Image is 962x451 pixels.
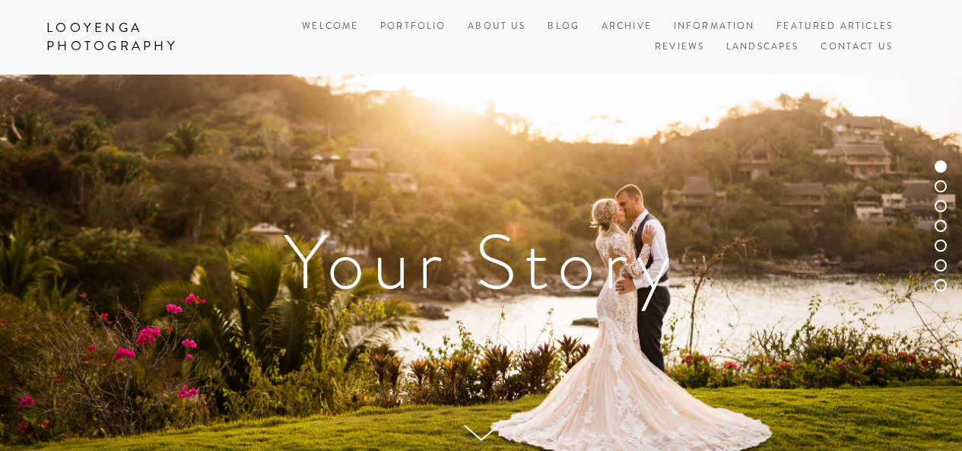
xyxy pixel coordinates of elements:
[35,15,233,59] a: Looyenga Photography
[655,37,704,58] a: Reviews
[821,37,893,58] a: Contact Us
[602,17,652,37] a: Archive
[380,20,446,33] a: Portfolio
[302,17,358,37] a: Welcome
[46,224,916,300] h1: Your Story
[726,37,799,58] a: Landscapes
[468,17,525,37] a: About Us
[776,17,893,37] a: Featured Articles
[548,17,579,37] a: Blog
[674,20,755,33] a: Information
